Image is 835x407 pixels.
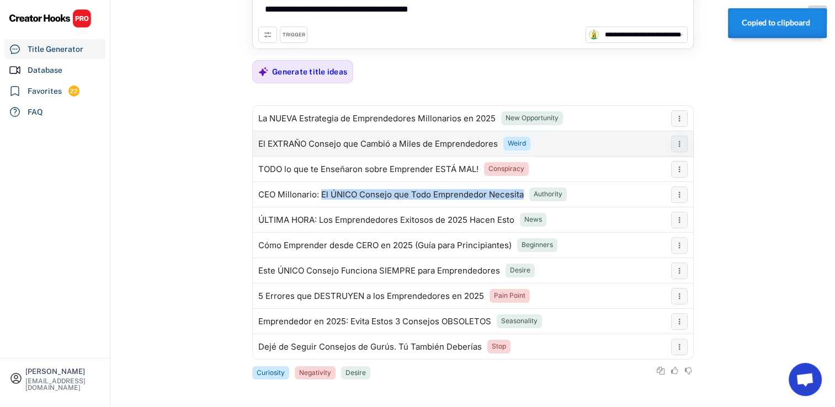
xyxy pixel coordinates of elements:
[524,215,542,224] div: News
[28,65,62,76] div: Database
[488,164,524,174] div: Conspiracy
[299,368,331,378] div: Negativity
[272,67,347,77] div: Generate title ideas
[258,140,498,148] div: El EXTRAÑO Consejo que Cambió a Miles de Emprendedores
[258,114,496,123] div: La NUEVA Estrategia de Emprendedores Millonarios en 2025
[28,106,43,118] div: FAQ
[494,291,525,301] div: Pain Point
[258,241,512,250] div: Cómo Emprender desde CERO en 2025 (Guía para Principiantes)
[283,31,305,39] div: TRIGGER
[258,266,500,275] div: Este ÚNICO Consejo Funciona SIEMPRE para Emprendedores
[501,317,538,326] div: Seasonality
[589,30,599,40] img: channels4_profile.jpg
[25,378,100,391] div: [EMAIL_ADDRESS][DOMAIN_NAME]
[510,266,530,275] div: Desire
[28,44,83,55] div: Title Generator
[28,85,62,97] div: Favorites
[258,317,491,326] div: Emprendedor en 2025: Evita Estos 3 Consejos OBSOLETOS
[25,368,100,375] div: [PERSON_NAME]
[257,368,285,378] div: Curiosity
[345,368,366,378] div: Desire
[68,87,79,96] div: 22
[258,216,514,224] div: ÚLTIMA HORA: Los Emprendedores Exitosos de 2025 Hacen Esto
[522,240,553,250] div: Beginners
[492,342,506,351] div: Stop
[258,342,482,351] div: Dejé de Seguir Consejos de Gurús. Tú También Deberías
[534,190,562,199] div: Authority
[258,190,524,199] div: CEO Millonario: El ÚNICO Consejo que Todo Emprendedor Necesita
[506,114,559,123] div: New Opportunity
[9,9,92,28] img: CHPRO%20Logo.svg
[789,363,822,396] a: Chat abierto
[258,165,478,174] div: TODO lo que te Enseñaron sobre Emprender ESTÁ MAL!
[742,18,810,27] strong: Copied to clipboard
[258,292,484,301] div: 5 Errores que DESTRUYEN a los Emprendedores en 2025
[508,139,526,148] div: Weird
